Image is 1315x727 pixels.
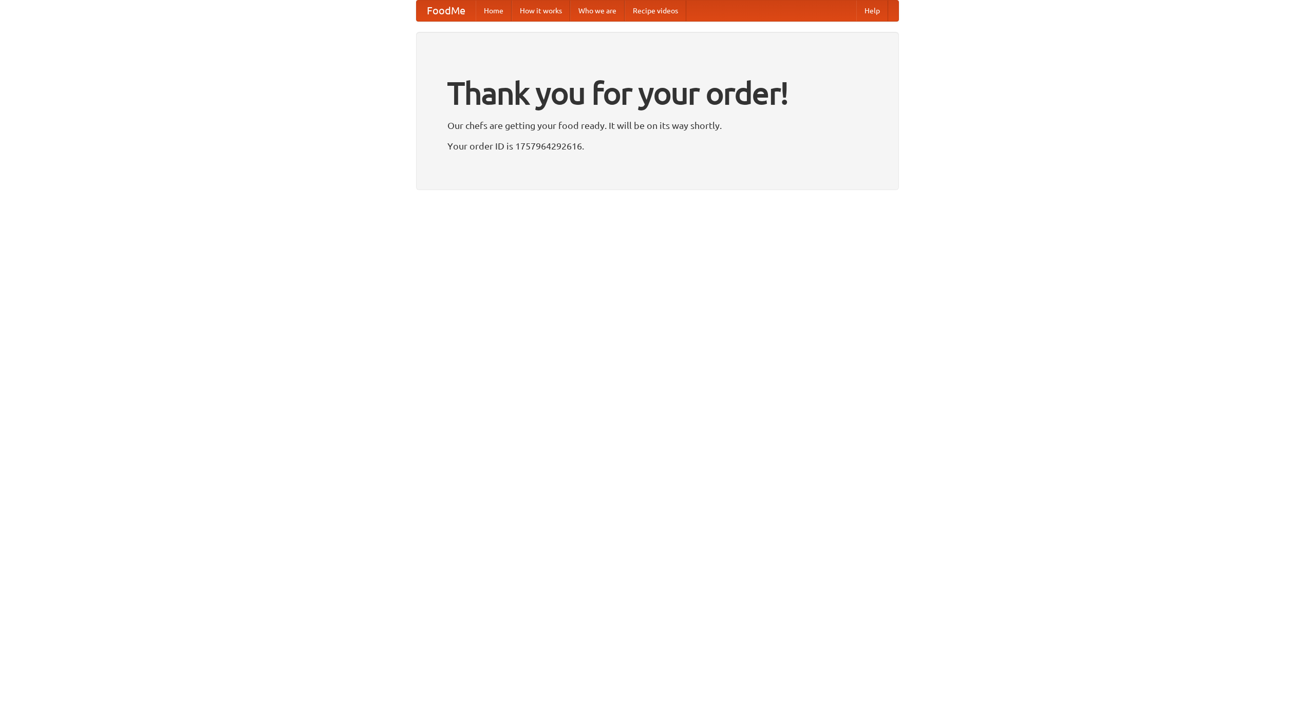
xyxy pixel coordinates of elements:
p: Your order ID is 1757964292616. [447,138,868,154]
h1: Thank you for your order! [447,68,868,118]
a: Home [476,1,512,21]
a: FoodMe [417,1,476,21]
a: Who we are [570,1,625,21]
a: Help [856,1,888,21]
a: Recipe videos [625,1,686,21]
a: How it works [512,1,570,21]
p: Our chefs are getting your food ready. It will be on its way shortly. [447,118,868,133]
